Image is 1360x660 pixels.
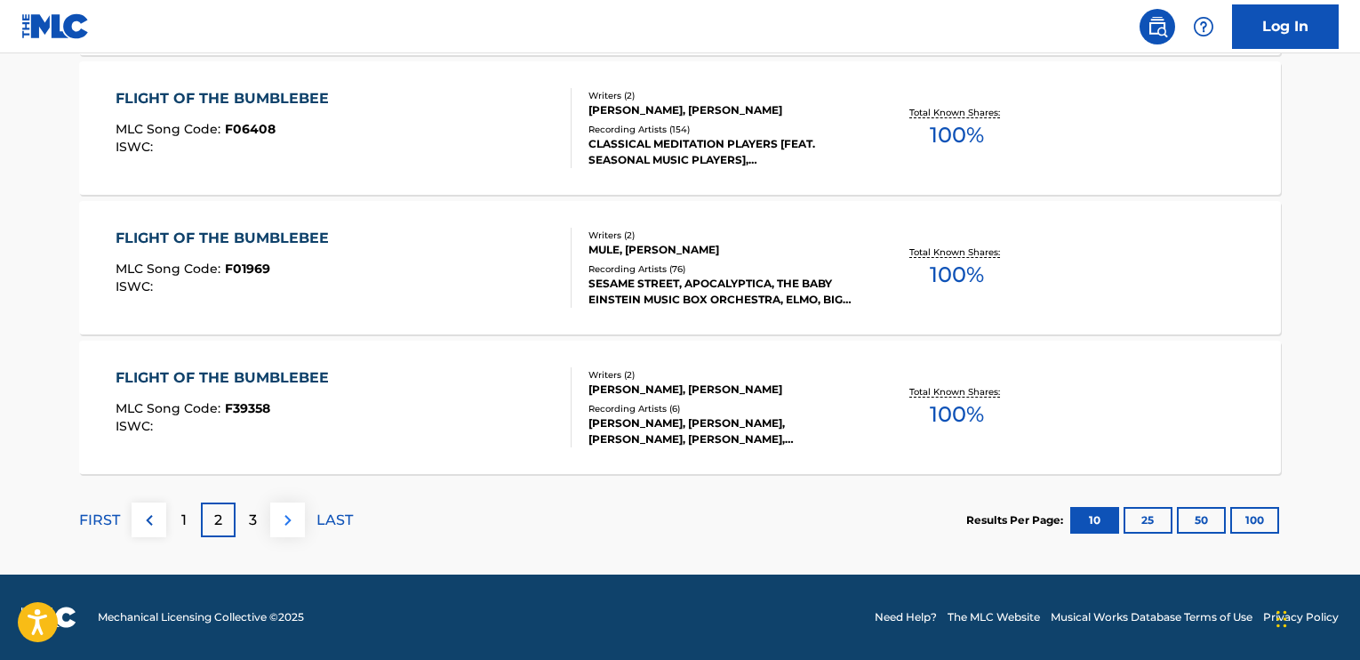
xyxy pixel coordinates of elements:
[116,278,157,294] span: ISWC :
[966,512,1068,528] p: Results Per Page:
[909,385,1004,398] p: Total Known Shares:
[588,123,857,136] div: Recording Artists ( 154 )
[930,119,984,151] span: 100 %
[214,510,222,531] p: 2
[588,102,857,118] div: [PERSON_NAME], [PERSON_NAME]
[588,368,857,382] div: Writers ( 2 )
[588,229,857,242] div: Writers ( 2 )
[588,242,857,258] div: MULE, [PERSON_NAME]
[930,398,984,431] span: 100 %
[588,136,857,168] div: CLASSICAL MEDITATION PLAYERS [FEAT. SEASONAL MUSIC PLAYERS], [GEOGRAPHIC_DATA], [GEOGRAPHIC_DATA]...
[909,245,1004,259] p: Total Known Shares:
[1124,507,1172,534] button: 25
[21,607,76,628] img: logo
[875,609,937,625] a: Need Help?
[588,262,857,276] div: Recording Artists ( 76 )
[1230,507,1279,534] button: 100
[116,121,225,137] span: MLC Song Code :
[1186,9,1221,44] div: Help
[225,261,270,277] span: F01969
[588,415,857,447] div: [PERSON_NAME], [PERSON_NAME], [PERSON_NAME], [PERSON_NAME], [PERSON_NAME]
[181,510,187,531] p: 1
[909,106,1004,119] p: Total Known Shares:
[1193,16,1214,37] img: help
[1147,16,1168,37] img: search
[588,382,857,398] div: [PERSON_NAME], [PERSON_NAME]
[588,402,857,415] div: Recording Artists ( 6 )
[1276,592,1287,646] div: Drag
[249,510,257,531] p: 3
[316,510,353,531] p: LAST
[930,259,984,291] span: 100 %
[225,400,270,416] span: F39358
[116,139,157,155] span: ISWC :
[116,261,225,277] span: MLC Song Code :
[1051,609,1252,625] a: Musical Works Database Terms of Use
[277,510,299,531] img: right
[79,341,1281,474] a: FLIGHT OF THE BUMBLEBEEMLC Song Code:F39358ISWC:Writers (2)[PERSON_NAME], [PERSON_NAME]Recording ...
[1263,609,1339,625] a: Privacy Policy
[1232,4,1339,49] a: Log In
[1271,575,1360,660] iframe: Chat Widget
[79,510,120,531] p: FIRST
[1177,507,1226,534] button: 50
[1140,9,1175,44] a: Public Search
[948,609,1040,625] a: The MLC Website
[116,400,225,416] span: MLC Song Code :
[116,88,338,109] div: FLIGHT OF THE BUMBLEBEE
[21,13,90,39] img: MLC Logo
[588,276,857,308] div: SESAME STREET, APOCALYPTICA, THE BABY EINSTEIN MUSIC BOX ORCHESTRA, ELMO, BIG BIRD, SESAME STREET...
[79,61,1281,195] a: FLIGHT OF THE BUMBLEBEEMLC Song Code:F06408ISWC:Writers (2)[PERSON_NAME], [PERSON_NAME]Recording ...
[1070,507,1119,534] button: 10
[79,201,1281,334] a: FLIGHT OF THE BUMBLEBEEMLC Song Code:F01969ISWC:Writers (2)MULE, [PERSON_NAME]Recording Artists (...
[98,609,304,625] span: Mechanical Licensing Collective © 2025
[588,89,857,102] div: Writers ( 2 )
[116,367,338,389] div: FLIGHT OF THE BUMBLEBEE
[139,510,160,531] img: left
[116,228,338,249] div: FLIGHT OF THE BUMBLEBEE
[116,418,157,434] span: ISWC :
[225,121,276,137] span: F06408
